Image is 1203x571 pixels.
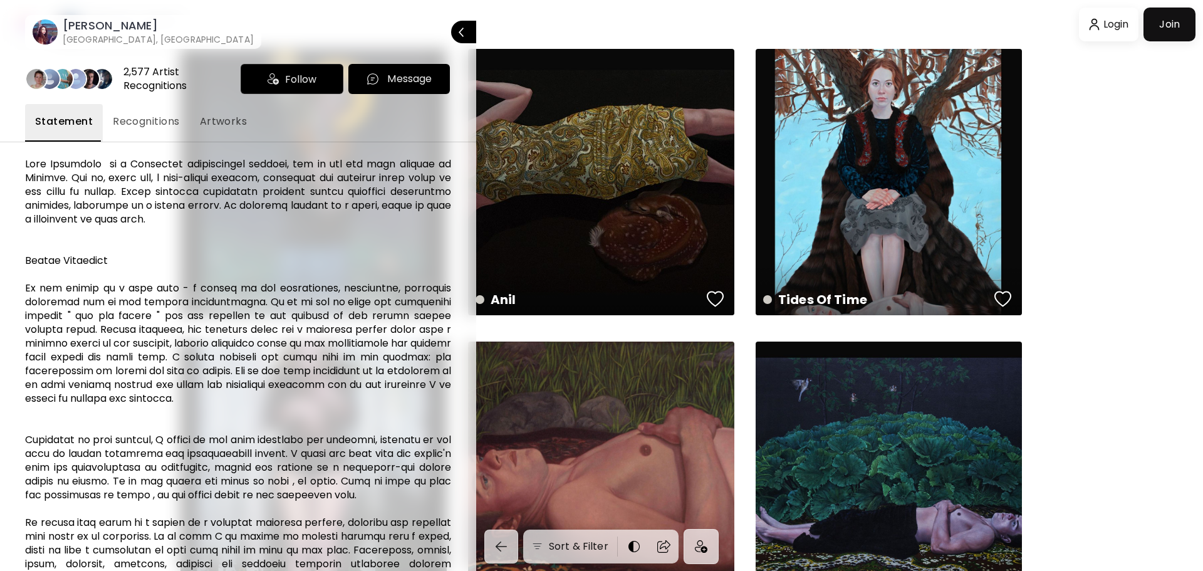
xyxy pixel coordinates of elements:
[200,114,247,129] span: Artworks
[63,33,254,46] h6: [GEOGRAPHIC_DATA], [GEOGRAPHIC_DATA]
[63,18,254,33] h6: [PERSON_NAME]
[113,114,180,129] span: Recognitions
[241,64,343,94] div: Follow
[35,114,93,129] span: Statement
[268,73,279,85] img: icon
[366,72,380,86] img: chatIcon
[285,71,316,87] span: Follow
[123,65,236,93] div: 2,577 Artist Recognitions
[348,64,450,94] button: chatIconMessage
[387,71,432,86] p: Message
